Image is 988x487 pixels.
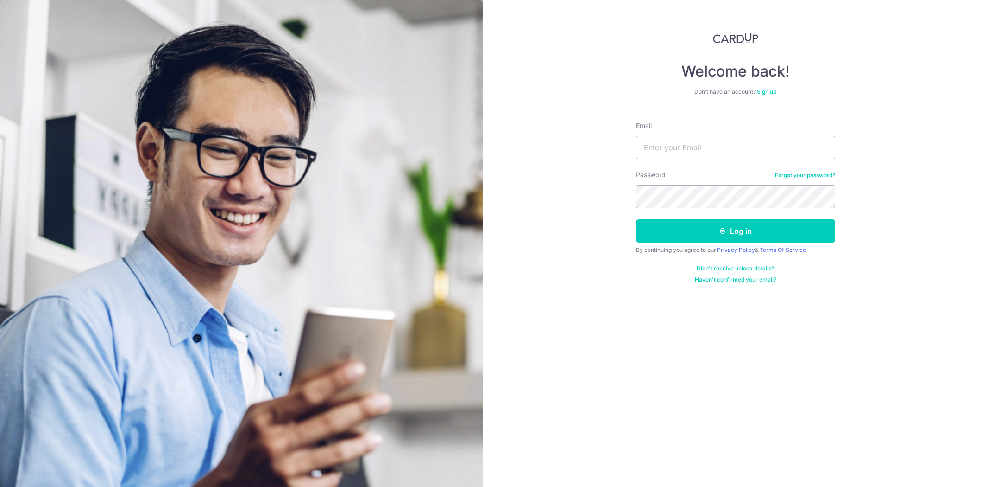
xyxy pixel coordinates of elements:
[695,276,776,283] a: Haven't confirmed your email?
[636,121,652,130] label: Email
[636,246,835,254] div: By continuing you agree to our &
[636,88,835,96] div: Don’t have an account?
[697,265,774,272] a: Didn't receive unlock details?
[775,172,835,179] a: Forgot your password?
[636,170,666,179] label: Password
[760,246,806,253] a: Terms Of Service
[636,136,835,159] input: Enter your Email
[636,62,835,81] h4: Welcome back!
[636,219,835,243] button: Log in
[713,32,758,44] img: CardUp Logo
[717,246,755,253] a: Privacy Policy
[757,88,776,95] a: Sign up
